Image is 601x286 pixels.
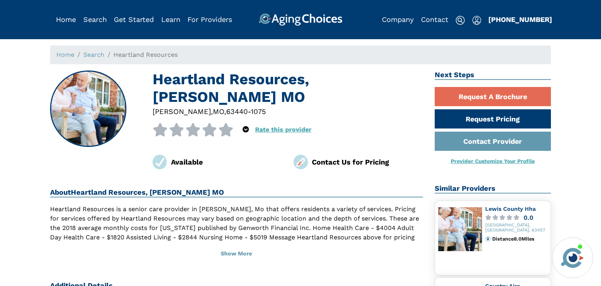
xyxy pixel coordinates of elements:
[50,188,423,197] h2: About Heartland Resources, [PERSON_NAME] MO
[312,157,423,167] div: Contact Us for Pricing
[435,132,551,151] a: Contact Provider
[524,215,533,221] div: 0.0
[255,126,311,133] a: Rate this provider
[259,13,342,26] img: AgingChoices
[51,71,126,147] img: Heartland Resources, Ewing MO
[485,215,548,221] a: 0.0
[435,87,551,106] a: Request A Brochure
[224,107,226,116] span: ,
[421,15,448,24] a: Contact
[435,184,551,194] h2: Similar Providers
[83,51,104,58] a: Search
[226,106,266,117] div: 63440-1075
[50,245,423,262] button: Show More
[153,71,423,106] h1: Heartland Resources, [PERSON_NAME] MO
[559,244,586,271] img: avatar
[492,236,547,242] div: Distance 8.0 Miles
[161,15,180,24] a: Learn
[50,205,423,252] p: Heartland Resources is a senior care provider in [PERSON_NAME], Mo that offers residents a variet...
[382,15,414,24] a: Company
[114,15,154,24] a: Get Started
[171,157,282,167] div: Available
[187,15,232,24] a: For Providers
[56,15,76,24] a: Home
[83,13,107,26] div: Popover trigger
[485,223,548,233] div: [GEOGRAPHIC_DATA], [GEOGRAPHIC_DATA], 63457
[50,45,551,64] nav: breadcrumb
[472,16,481,25] img: user-icon.svg
[211,107,213,116] span: ,
[472,13,481,26] div: Popover trigger
[213,107,224,116] span: MO
[488,15,552,24] a: [PHONE_NUMBER]
[83,15,107,24] a: Search
[485,236,491,242] img: distance.svg
[455,16,465,25] img: search-icon.svg
[451,158,535,164] a: Provider Customize Your Profile
[153,107,211,116] span: [PERSON_NAME]
[113,51,178,58] span: Heartland Resources
[56,51,74,58] a: Home
[435,109,551,129] a: Request Pricing
[243,123,249,136] div: Popover trigger
[435,71,551,80] h2: Next Steps
[485,206,536,212] a: Lewis County Hha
